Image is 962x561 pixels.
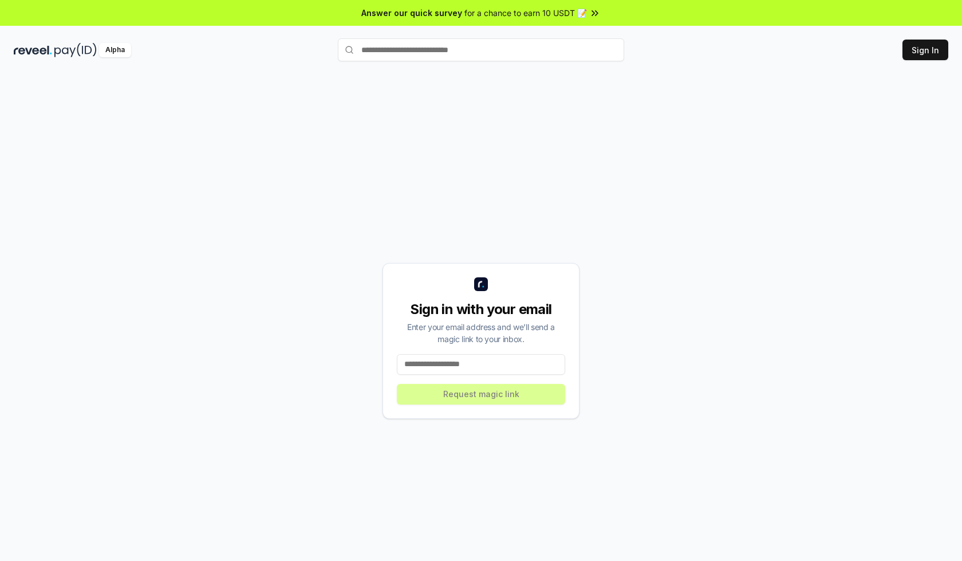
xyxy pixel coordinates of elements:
[464,7,587,19] span: for a chance to earn 10 USDT 📝
[397,321,565,345] div: Enter your email address and we’ll send a magic link to your inbox.
[474,277,488,291] img: logo_small
[14,43,52,57] img: reveel_dark
[99,43,131,57] div: Alpha
[902,40,948,60] button: Sign In
[54,43,97,57] img: pay_id
[397,300,565,319] div: Sign in with your email
[361,7,462,19] span: Answer our quick survey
